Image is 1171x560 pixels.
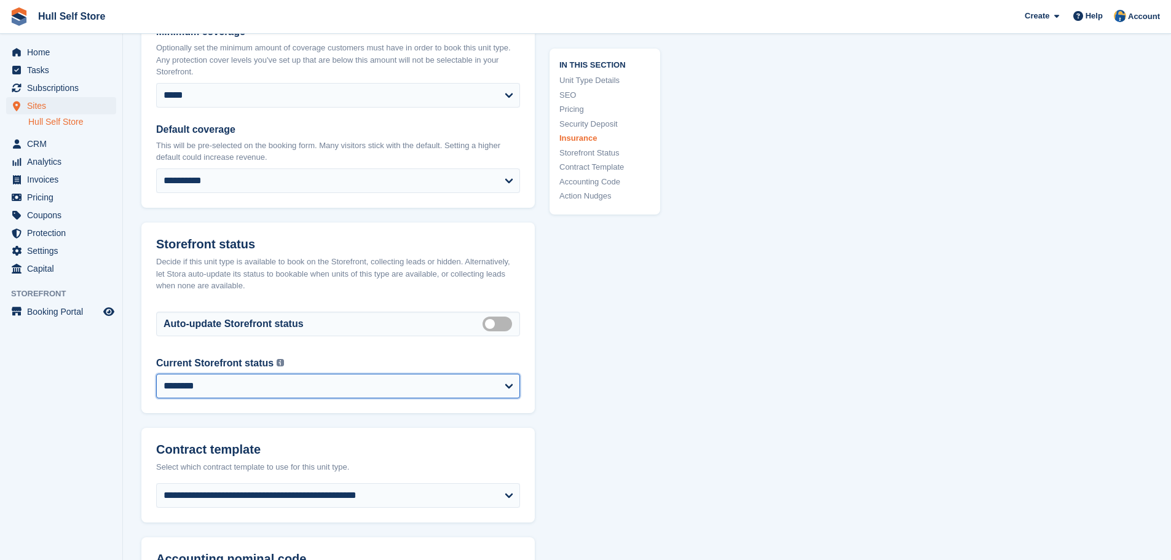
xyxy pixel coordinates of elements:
span: Subscriptions [27,79,101,97]
a: menu [6,224,116,242]
a: Contract Template [559,161,650,173]
a: menu [6,303,116,320]
a: Accounting Code [559,175,650,187]
a: Hull Self Store [28,116,116,128]
img: Hull Self Store [1114,10,1126,22]
p: Optionally set the minimum amount of coverage customers must have in order to book this unit type... [156,42,520,78]
h2: Storefront status [156,237,520,251]
span: Sites [27,97,101,114]
span: Tasks [27,61,101,79]
label: Auto-update Storefront status [164,317,304,331]
span: Booking Portal [27,303,101,320]
a: Security Deposit [559,117,650,130]
a: menu [6,207,116,224]
span: Protection [27,224,101,242]
a: Insurance [559,132,650,144]
a: Storefront Status [559,146,650,159]
a: SEO [559,89,650,101]
span: Home [27,44,101,61]
div: Decide if this unit type is available to book on the Storefront, collecting leads or hidden. Alte... [156,256,520,292]
p: This will be pre-selected on the booking form. Many visitors stick with the default. Setting a hi... [156,140,520,164]
span: Storefront [11,288,122,300]
label: Current Storefront status [156,356,274,371]
div: Select which contract template to use for this unit type. [156,461,520,473]
span: Settings [27,242,101,259]
a: menu [6,135,116,152]
a: menu [6,61,116,79]
img: icon-info-grey-7440780725fd019a000dd9b08b2336e03edf1995a4989e88bcd33f0948082b44.svg [277,359,284,366]
a: Action Nudges [559,190,650,202]
span: In this section [559,58,650,69]
label: Default coverage [156,122,520,137]
a: menu [6,44,116,61]
a: menu [6,79,116,97]
a: menu [6,171,116,188]
span: Create [1025,10,1049,22]
a: menu [6,189,116,206]
a: menu [6,153,116,170]
span: Help [1086,10,1103,22]
span: CRM [27,135,101,152]
a: menu [6,260,116,277]
span: Coupons [27,207,101,224]
span: Analytics [27,153,101,170]
span: Account [1128,10,1160,23]
a: Hull Self Store [33,6,110,26]
img: stora-icon-8386f47178a22dfd0bd8f6a31ec36ba5ce8667c1dd55bd0f319d3a0aa187defe.svg [10,7,28,26]
a: Pricing [559,103,650,116]
span: Capital [27,260,101,277]
a: Preview store [101,304,116,319]
h2: Contract template [156,443,520,457]
a: menu [6,97,116,114]
span: Invoices [27,171,101,188]
span: Pricing [27,189,101,206]
a: menu [6,242,116,259]
label: Auto manage storefront status [483,323,517,325]
a: Unit Type Details [559,74,650,87]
